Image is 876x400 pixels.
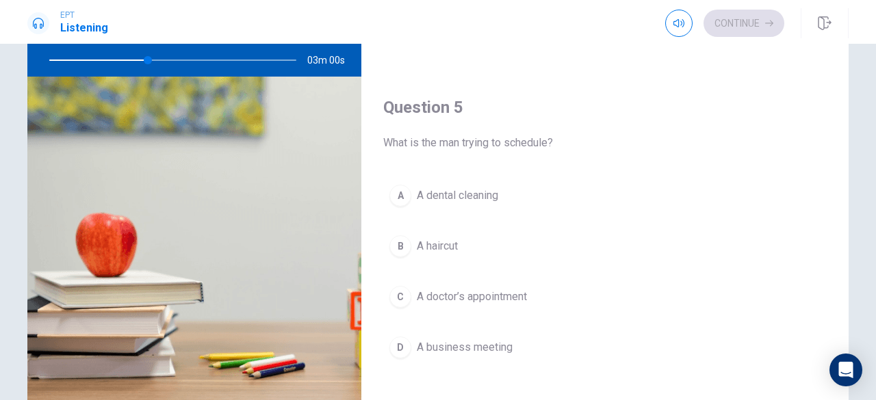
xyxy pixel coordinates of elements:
span: What is the man trying to schedule? [383,135,827,151]
div: C [389,286,411,308]
h4: Question 5 [383,96,827,118]
span: A business meeting [417,339,513,356]
div: D [389,336,411,358]
div: A [389,185,411,206]
button: CA doctor’s appointment [383,280,827,314]
h1: Listening [60,20,108,36]
div: Open Intercom Messenger [829,354,862,386]
button: AA dental cleaning [383,178,827,213]
button: BA haircut [383,229,827,263]
span: A dental cleaning [417,187,498,204]
div: B [389,235,411,257]
span: A haircut [417,238,458,254]
span: 03m 00s [307,44,356,77]
span: A doctor’s appointment [417,289,527,305]
span: EPT [60,10,108,20]
button: DA business meeting [383,330,827,364]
